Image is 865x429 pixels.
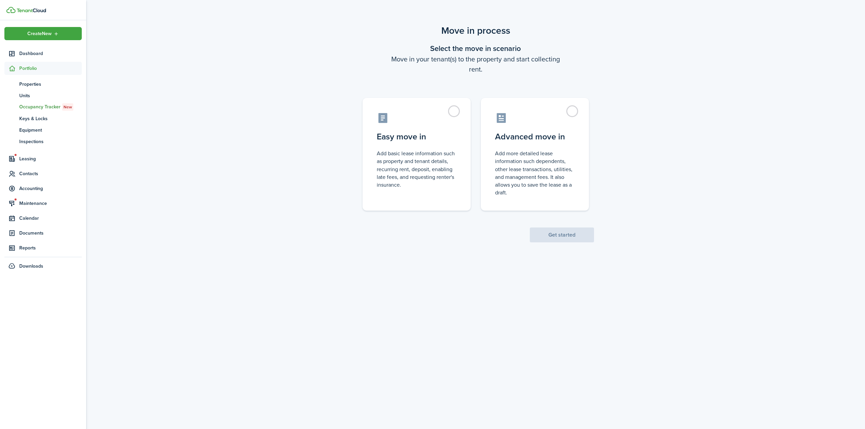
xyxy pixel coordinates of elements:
span: Create New [27,31,52,36]
span: Downloads [19,263,43,270]
a: Units [4,90,82,101]
img: TenantCloud [17,8,46,12]
a: Occupancy TrackerNew [4,101,82,113]
span: Leasing [19,155,82,162]
button: Open menu [4,27,82,40]
control-radio-card-title: Advanced move in [495,131,575,143]
a: Equipment [4,124,82,136]
span: Occupancy Tracker [19,103,82,111]
a: Inspections [4,136,82,147]
control-radio-card-description: Add basic lease information such as property and tenant details, recurring rent, deposit, enablin... [377,150,456,189]
scenario-title: Move in process [357,24,594,38]
a: Keys & Locks [4,113,82,124]
span: Dashboard [19,50,82,57]
a: Dashboard [4,47,82,60]
span: Calendar [19,215,82,222]
span: Portfolio [19,65,82,72]
span: Inspections [19,138,82,145]
span: Keys & Locks [19,115,82,122]
span: Units [19,92,82,99]
wizard-step-header-title: Select the move in scenario [357,43,594,54]
control-radio-card-description: Add more detailed lease information such dependents, other lease transactions, utilities, and man... [495,150,575,196]
span: Maintenance [19,200,82,207]
span: New [64,104,72,110]
span: Documents [19,230,82,237]
a: Reports [4,241,82,254]
span: Properties [19,81,82,88]
span: Reports [19,244,82,251]
control-radio-card-title: Easy move in [377,131,456,143]
a: Properties [4,78,82,90]
span: Contacts [19,170,82,177]
span: Accounting [19,185,82,192]
wizard-step-header-description: Move in your tenant(s) to the property and start collecting rent. [357,54,594,74]
img: TenantCloud [6,7,16,13]
span: Equipment [19,127,82,134]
